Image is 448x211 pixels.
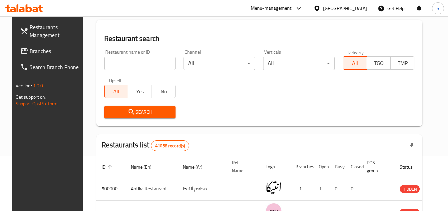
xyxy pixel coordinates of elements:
[107,87,126,96] span: All
[393,58,412,68] span: TMP
[183,163,211,171] span: Name (Ar)
[323,5,367,12] div: [GEOGRAPHIC_DATA]
[30,63,82,71] span: Search Branch Phone
[102,140,190,151] h2: Restaurants list
[104,85,128,98] button: All
[151,143,189,149] span: 41058 record(s)
[131,163,160,171] span: Name (En)
[346,58,364,68] span: All
[178,177,226,201] td: مطعم أنتيكا
[15,19,87,43] a: Restaurants Management
[404,138,420,154] div: Export file
[104,57,176,70] input: Search for restaurant name or ID..
[131,87,149,96] span: Yes
[251,4,292,12] div: Menu-management
[343,56,367,70] button: All
[16,81,32,90] span: Version:
[367,159,386,175] span: POS group
[15,43,87,59] a: Branches
[265,179,282,196] img: Antika Restaurant
[367,56,391,70] button: TGO
[15,59,87,75] a: Search Branch Phone
[104,106,176,118] button: Search
[16,99,58,108] a: Support.OpsPlatform
[184,57,255,70] div: All
[400,185,420,193] span: HIDDEN
[104,34,415,44] h2: Restaurant search
[30,47,82,55] span: Branches
[232,159,252,175] span: Ref. Name
[16,93,46,101] span: Get support on:
[329,177,345,201] td: 0
[370,58,388,68] span: TGO
[347,50,364,54] label: Delivery
[109,78,121,83] label: Upsell
[400,163,421,171] span: Status
[345,177,361,201] td: 0
[126,177,178,201] td: Antika Restaurant
[313,177,329,201] td: 1
[152,85,176,98] button: No
[33,81,43,90] span: 1.0.0
[329,157,345,177] th: Busy
[437,5,439,12] span: S
[30,23,82,39] span: Restaurants Management
[313,157,329,177] th: Open
[128,85,152,98] button: Yes
[290,177,313,201] td: 1
[263,57,335,70] div: All
[260,157,290,177] th: Logo
[102,163,114,171] span: ID
[290,157,313,177] th: Branches
[345,157,361,177] th: Closed
[390,56,414,70] button: TMP
[151,140,189,151] div: Total records count
[110,108,171,116] span: Search
[96,177,126,201] td: 500000
[155,87,173,96] span: No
